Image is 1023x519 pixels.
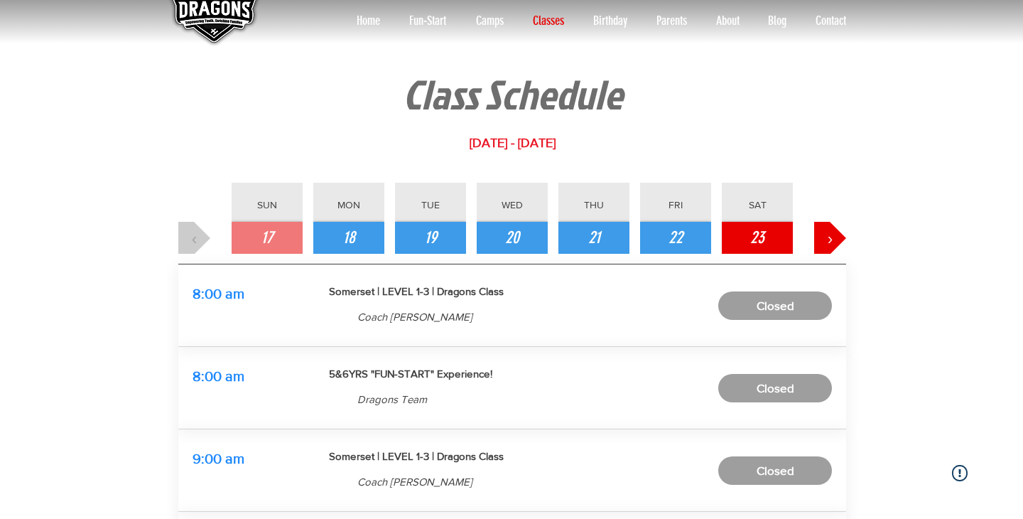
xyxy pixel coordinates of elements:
[518,9,579,32] a: Classes
[801,9,860,32] a: Contact
[421,199,440,210] span: TUE
[757,295,794,317] span: Closed
[329,450,504,462] span: Somerset | LEVEL 1-3 | Dragons Class
[461,9,518,32] a: Camps
[814,222,846,254] button: ›
[757,378,794,400] span: Closed
[403,65,622,123] span: Class Schedule
[642,9,701,32] a: Parents
[754,9,801,32] a: Blog
[718,374,832,402] button: Closed, 5&6YRS "FUN-START" Experience!, 8:00 am, 8 spots available, Dragons Team, 1 hr
[640,222,711,254] button: Friday, 22 August 2025
[193,286,244,301] span: 8:00 am
[193,311,208,323] span: 1 hr
[193,451,244,466] span: 9:00 am
[709,9,747,32] p: About
[649,9,694,32] p: Parents
[588,226,600,250] span: 21
[584,199,604,210] span: THU
[192,226,197,250] span: ‹
[329,285,504,297] span: Somerset | LEVEL 1-3 | Dragons Class
[761,9,794,32] p: Blog
[579,9,642,32] a: Birthday
[261,226,274,250] span: 17
[178,222,210,254] button: ‹
[313,222,384,254] button: Monday, 18 August 2025
[477,222,548,254] button: Wednesday, 20 August 2025
[551,311,634,323] span: 4 spots available
[425,226,437,250] span: 19
[750,226,764,250] span: 23
[505,226,519,250] span: 20
[394,9,461,32] a: Fun-Start
[350,9,387,32] p: Home
[757,460,794,482] span: Closed
[470,136,556,150] span: [DATE] - [DATE]
[469,9,511,32] p: Camps
[395,222,466,254] button: Tuesday, 19 August 2025
[502,199,523,210] span: WED
[193,394,208,406] span: 1 hr
[722,222,793,254] button: Saturday, 23 August 2025
[329,368,492,380] span: 5&6YRS "FUN-START" Experience!
[343,226,355,250] span: 18
[669,226,683,250] span: 22
[828,226,833,250] span: ›
[402,9,453,32] p: Fun-Start
[586,9,634,32] p: Birthday
[558,222,629,254] button: Thursday, 21 August 2025
[526,9,571,32] p: Classes
[357,311,472,323] span: Coach [PERSON_NAME]
[808,9,853,32] p: Contact
[701,9,754,32] a: About
[357,393,427,405] span: Dragons Team
[232,222,303,254] button: Sunday, 17 August 2025
[342,9,860,32] nav: Site
[337,199,360,210] span: MON
[749,199,767,210] span: SAT
[357,476,472,488] span: Coach [PERSON_NAME]
[257,199,277,210] span: SUN
[193,476,208,488] span: 1 hr
[342,9,394,32] a: Home
[718,291,832,320] button: Closed, Somerset | LEVEL 1-3 | Dragons Class, 8:00 am, 4 spots available, Coach Zenn, 1 hr
[193,368,244,384] span: 8:00 am
[551,476,626,488] span: 1 spot available
[669,199,683,210] span: FRI
[551,394,634,406] span: 8 spots available
[718,456,832,485] button: Closed, Somerset | LEVEL 1-3 | Dragons Class, 9:00 am, 1 spot available, Coach Dave, 1 hr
